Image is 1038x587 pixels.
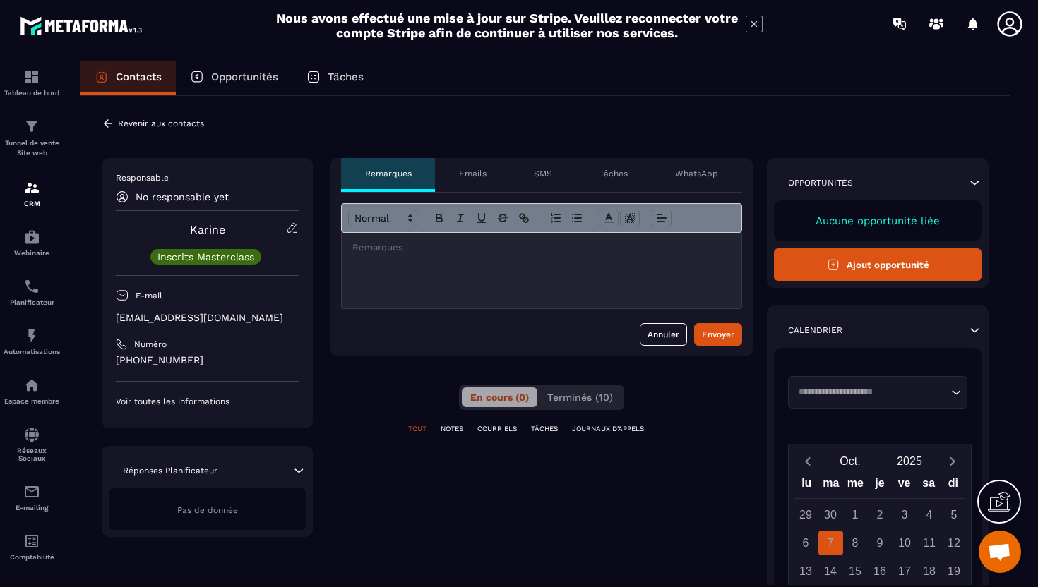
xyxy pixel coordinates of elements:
span: Terminés (10) [547,392,613,403]
p: CRM [4,200,60,207]
div: 29 [794,502,818,527]
p: JOURNAUX D'APPELS [572,424,644,434]
p: Revenir aux contacts [118,119,204,128]
div: 18 [917,559,942,583]
p: COURRIELS [477,424,517,434]
div: Envoyer [702,327,734,341]
a: automationsautomationsAutomatisations [4,317,60,366]
div: 4 [917,502,942,527]
div: 2 [868,502,893,527]
a: automationsautomationsEspace membre [4,366,60,416]
p: Réponses Planificateur [123,465,217,476]
p: Webinaire [4,249,60,257]
p: Planificateur [4,298,60,306]
div: sa [917,473,941,498]
a: accountantaccountantComptabilité [4,522,60,571]
p: Tâches [599,168,628,179]
div: 17 [893,559,917,583]
p: Espace membre [4,397,60,405]
div: 15 [843,559,868,583]
div: di [941,473,965,498]
p: [EMAIL_ADDRESS][DOMAIN_NAME] [116,311,299,325]
a: formationformationCRM [4,169,60,218]
div: Ouvrir le chat [979,531,1021,573]
div: Search for option [788,376,967,409]
div: 19 [942,559,967,583]
p: Tunnel de vente Site web [4,138,60,158]
button: Ajout opportunité [774,248,982,281]
div: me [843,473,868,498]
span: Pas de donnée [177,505,238,515]
p: SMS [534,168,552,179]
p: Contacts [116,71,162,83]
p: E-mailing [4,504,60,512]
div: 30 [818,502,843,527]
button: Previous month [794,452,821,471]
p: Calendrier [788,325,842,336]
p: No responsable yet [136,191,229,202]
p: WhatsApp [675,168,718,179]
button: Annuler [640,323,687,346]
p: Tableau de bord [4,89,60,97]
a: Karine [190,223,225,236]
p: TOUT [408,424,426,434]
p: E-mail [136,290,162,301]
p: [PHONE_NUMBER] [116,353,299,367]
div: je [868,473,893,498]
div: ve [892,473,917,498]
button: Open years overlay [880,449,939,473]
p: Responsable [116,172,299,183]
p: TÂCHES [531,424,558,434]
div: 16 [868,559,893,583]
a: social-networksocial-networkRéseaux Sociaux [4,416,60,473]
div: 7 [818,531,843,555]
img: formation [23,118,40,135]
div: 5 [942,502,967,527]
div: 3 [893,502,917,527]
img: formation [23,68,40,85]
div: 8 [843,531,868,555]
img: logo [20,13,147,39]
img: automations [23,229,40,246]
div: 14 [818,559,843,583]
div: ma [819,473,844,498]
div: 6 [794,531,818,555]
a: Opportunités [176,61,292,95]
div: 13 [794,559,818,583]
div: lu [794,473,819,498]
p: Comptabilité [4,553,60,561]
h2: Nous avons effectué une mise à jour sur Stripe. Veuillez reconnecter votre compte Stripe afin de ... [275,11,739,40]
a: formationformationTunnel de vente Site web [4,107,60,169]
p: Opportunités [788,177,853,188]
img: automations [23,377,40,394]
img: formation [23,179,40,196]
img: email [23,483,40,500]
button: Envoyer [694,323,742,346]
button: Terminés (10) [539,387,621,407]
a: Tâches [292,61,378,95]
p: NOTES [441,424,463,434]
p: Voir toutes les informations [116,396,299,407]
p: Inscrits Masterclass [157,252,254,262]
div: 9 [868,531,893,555]
p: Remarques [365,168,412,179]
button: En cours (0) [462,387,537,407]
div: 1 [843,502,868,527]
p: Aucune opportunité liée [788,214,967,227]
img: automations [23,327,40,344]
p: Automatisations [4,348,60,356]
input: Search for option [794,385,948,399]
a: Contacts [80,61,176,95]
p: Tâches [328,71,364,83]
a: schedulerschedulerPlanificateur [4,267,60,317]
img: social-network [23,426,40,443]
div: 12 [942,531,967,555]
p: Numéro [134,339,167,350]
button: Next month [939,452,965,471]
a: formationformationTableau de bord [4,58,60,107]
img: accountant [23,533,40,550]
a: automationsautomationsWebinaire [4,218,60,267]
img: scheduler [23,278,40,295]
button: Open months overlay [821,449,880,473]
p: Opportunités [211,71,278,83]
